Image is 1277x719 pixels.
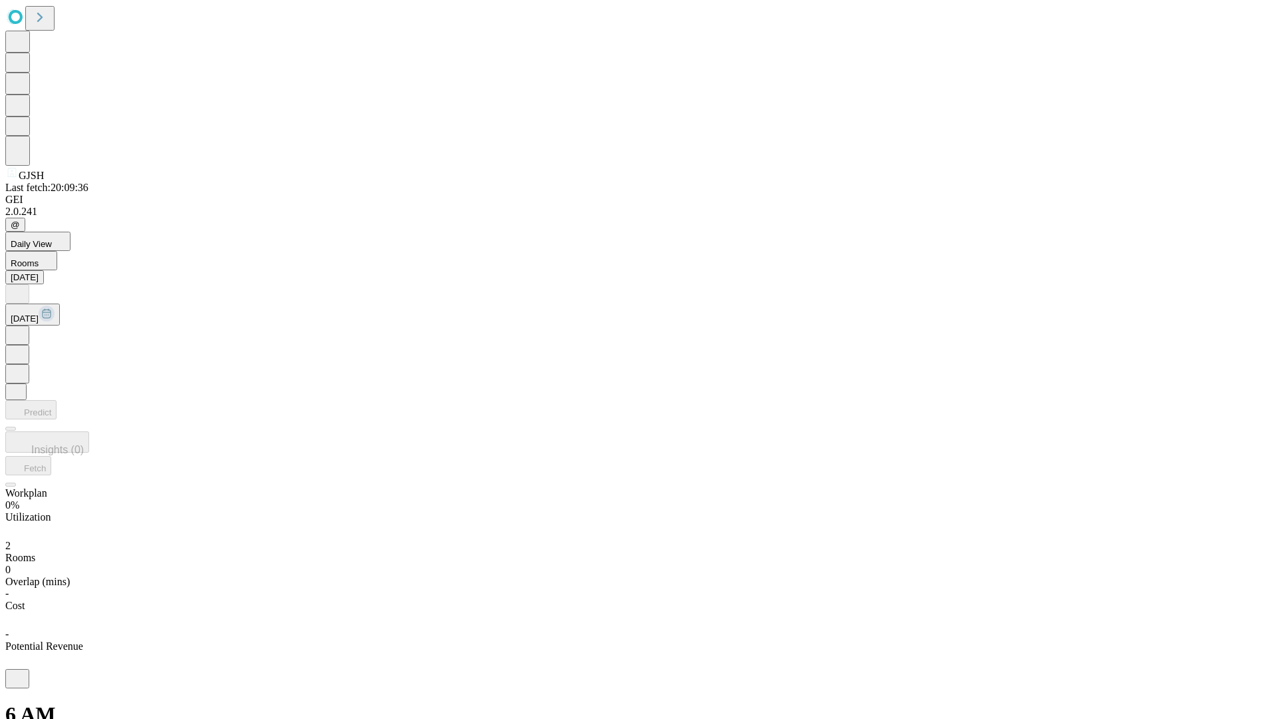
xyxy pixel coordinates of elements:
span: 0% [5,499,19,511]
span: Overlap (mins) [5,576,70,587]
span: Rooms [5,552,35,563]
button: Predict [5,400,57,419]
span: [DATE] [11,314,39,324]
span: Workplan [5,487,47,499]
span: - [5,588,9,599]
span: - [5,628,9,640]
span: Daily View [11,239,52,249]
div: 2.0.241 [5,206,1272,218]
button: Insights (0) [5,431,89,453]
button: Daily View [5,232,71,251]
span: Utilization [5,511,51,523]
span: Insights (0) [31,444,84,455]
button: @ [5,218,25,232]
span: @ [11,220,20,230]
button: Rooms [5,251,57,270]
button: [DATE] [5,304,60,326]
span: Potential Revenue [5,640,83,652]
span: 2 [5,540,11,551]
span: GJSH [19,170,44,181]
div: GEI [5,194,1272,206]
span: Cost [5,600,25,611]
span: 0 [5,564,11,575]
button: Fetch [5,456,51,475]
span: Last fetch: 20:09:36 [5,182,88,193]
span: Rooms [11,258,39,268]
button: [DATE] [5,270,44,284]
